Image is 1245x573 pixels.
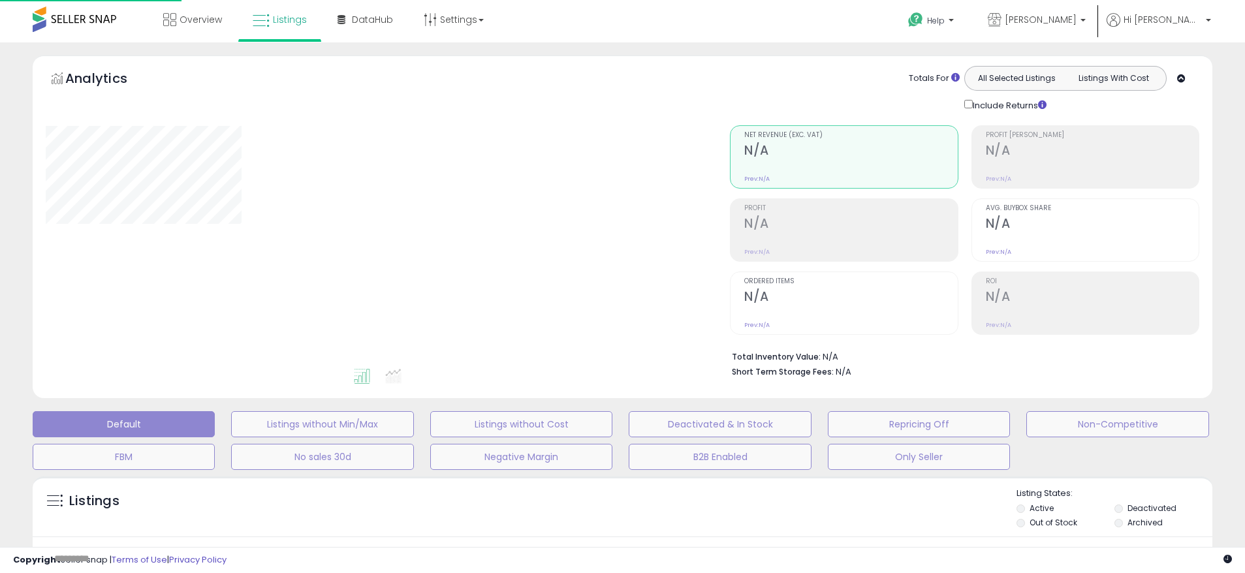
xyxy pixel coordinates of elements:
[986,278,1199,285] span: ROI
[231,411,413,437] button: Listings without Min/Max
[744,143,957,161] h2: N/A
[1065,70,1162,87] button: Listings With Cost
[907,12,924,28] i: Get Help
[954,97,1062,112] div: Include Returns
[1124,13,1202,26] span: Hi [PERSON_NAME]
[968,70,1065,87] button: All Selected Listings
[828,411,1010,437] button: Repricing Off
[13,554,227,566] div: seller snap | |
[629,411,811,437] button: Deactivated & In Stock
[986,321,1011,329] small: Prev: N/A
[986,143,1199,161] h2: N/A
[732,351,821,362] b: Total Inventory Value:
[828,444,1010,470] button: Only Seller
[986,205,1199,212] span: Avg. Buybox Share
[13,553,61,566] strong: Copyright
[732,348,1190,364] li: N/A
[898,2,967,42] a: Help
[986,132,1199,139] span: Profit [PERSON_NAME]
[744,321,770,329] small: Prev: N/A
[273,13,307,26] span: Listings
[744,132,957,139] span: Net Revenue (Exc. VAT)
[986,216,1199,234] h2: N/A
[986,175,1011,183] small: Prev: N/A
[1026,411,1208,437] button: Non-Competitive
[986,248,1011,256] small: Prev: N/A
[629,444,811,470] button: B2B Enabled
[33,444,215,470] button: FBM
[1107,13,1211,42] a: Hi [PERSON_NAME]
[744,278,957,285] span: Ordered Items
[430,444,612,470] button: Negative Margin
[33,411,215,437] button: Default
[836,365,851,378] span: N/A
[180,13,222,26] span: Overview
[927,15,945,26] span: Help
[352,13,393,26] span: DataHub
[1005,13,1077,26] span: [PERSON_NAME]
[909,72,960,85] div: Totals For
[744,289,957,307] h2: N/A
[986,289,1199,307] h2: N/A
[744,205,957,212] span: Profit
[744,216,957,234] h2: N/A
[744,248,770,256] small: Prev: N/A
[231,444,413,470] button: No sales 30d
[744,175,770,183] small: Prev: N/A
[732,366,834,377] b: Short Term Storage Fees:
[430,411,612,437] button: Listings without Cost
[65,69,153,91] h5: Analytics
